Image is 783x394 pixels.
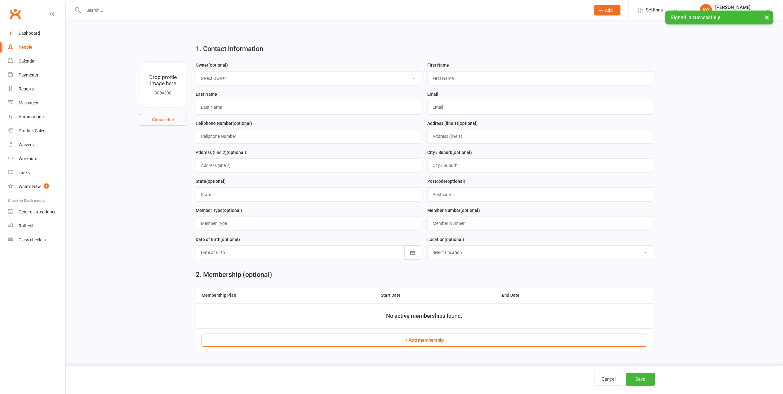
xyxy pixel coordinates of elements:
[8,205,65,219] a: General attendance kiosk mode
[646,3,663,17] span: Settings
[220,237,240,242] spang: (optional)
[8,96,65,110] a: Messages
[427,71,653,85] input: First Name
[8,54,65,68] a: Calendar
[196,303,653,328] td: No active memberships found.
[196,236,240,243] label: Date of Birth
[223,208,242,213] spang: (optional)
[8,138,65,152] a: Waivers
[19,184,41,189] div: What's New
[19,142,34,147] div: Waivers
[19,31,40,36] div: Dashboard
[8,152,65,166] a: Workouts
[196,120,252,127] label: Cellphone Number
[427,187,653,202] input: Postcode
[196,187,421,202] input: State
[8,68,65,82] a: Payments
[8,110,65,124] a: Automations
[427,216,653,230] input: Member Number
[375,287,496,303] th: Start Date
[8,40,65,54] a: People
[19,114,44,119] div: Automations
[196,207,242,214] label: Member Type
[8,166,65,180] a: Tasks
[496,287,609,303] th: End Date
[140,114,186,125] button: Choose file
[196,100,421,114] input: Last Name
[594,5,620,15] button: Add
[202,334,647,347] button: + Add membership
[452,150,472,155] spang: (optional)
[19,209,56,214] div: General attendance
[206,179,226,184] spang: (optional)
[19,72,38,77] div: Payments
[446,179,465,184] spang: (optional)
[594,373,623,386] button: Cancel
[715,5,751,10] div: [PERSON_NAME]
[82,6,586,15] input: Search...
[196,158,421,173] input: Address (line 2)
[700,4,712,16] div: KC
[427,149,472,156] label: City / Suburb
[7,6,23,22] a: Clubworx
[458,121,478,126] spang: (optional)
[233,121,252,126] spang: (optional)
[427,62,449,68] label: First Name
[196,271,272,278] h2: 2. Membership (optional)
[19,156,37,161] div: Workouts
[19,237,46,242] div: Class check-in
[227,150,246,155] spang: (optional)
[19,59,36,63] div: Calendar
[196,129,421,143] input: Cellphone Number
[19,128,45,133] div: Product Sales
[19,223,33,228] div: Roll call
[196,287,375,303] th: Membership Plan
[427,178,465,185] label: Postcode
[8,219,65,233] a: Roll call
[626,373,655,386] button: Save
[8,180,65,194] a: What's New1
[427,100,653,114] input: Email
[427,236,464,243] label: Location
[196,45,653,53] h2: 1. Contact Information
[460,208,480,213] spang: (optional)
[196,91,217,98] label: Last Name
[196,62,228,68] label: Owner
[208,63,228,68] spang: (optional)
[671,15,721,20] span: Signed in successfully.
[8,26,65,40] a: Dashboard
[19,170,30,175] div: Tasks
[427,91,438,98] label: Email
[44,183,49,189] span: 1
[196,149,246,156] label: Address (line 2)
[19,86,34,91] div: Reports
[427,129,653,143] input: Address (line 1)
[605,8,613,13] span: Add
[8,124,65,138] a: Product Sales
[427,158,653,173] input: City / Suburb
[715,10,751,16] div: Coastal Basketball
[761,11,772,24] button: ×
[19,100,38,105] div: Messages
[196,178,226,185] label: State
[19,45,33,50] div: People
[427,120,478,127] label: Address (line 1)
[427,207,480,214] label: Member Number
[445,237,464,242] spang: (optional)
[8,233,65,247] a: Class kiosk mode
[196,216,421,230] input: Member Type
[8,82,65,96] a: Reports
